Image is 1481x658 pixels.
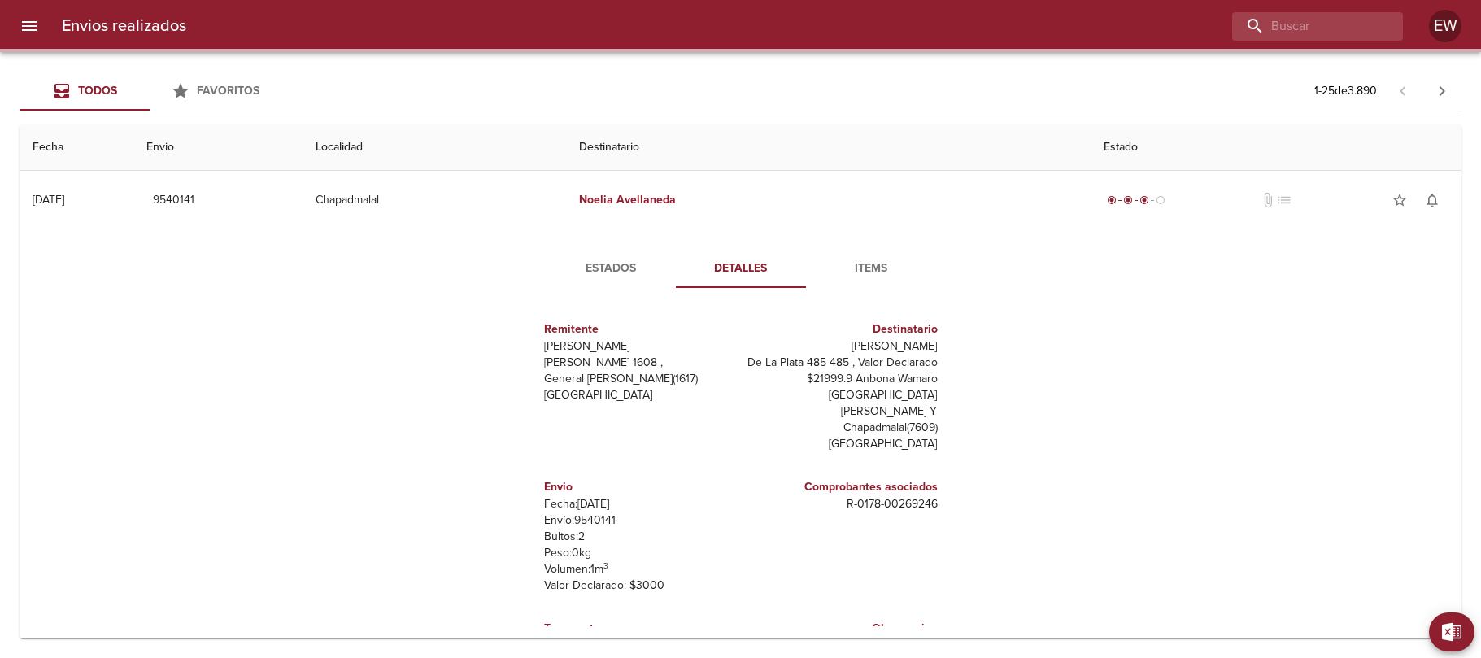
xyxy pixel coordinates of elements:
[153,190,194,211] span: 9540141
[544,545,734,561] p: Peso: 0 kg
[747,436,938,452] p: [GEOGRAPHIC_DATA]
[1232,12,1375,41] input: buscar
[1139,195,1149,205] span: radio_button_checked
[303,124,566,171] th: Localidad
[1314,83,1377,99] p: 1 - 25 de 3.890
[544,620,734,638] h6: Transporte
[566,124,1091,171] th: Destinatario
[747,496,938,512] p: R - 0178 - 00269246
[603,560,608,571] sup: 3
[544,320,734,338] h6: Remitente
[1276,192,1292,208] span: No tiene pedido asociado
[747,620,938,638] h6: Observacion
[20,124,133,171] th: Fecha
[544,387,734,403] p: [GEOGRAPHIC_DATA]
[33,193,64,207] div: [DATE]
[747,420,938,436] p: Chapadmalal ( 7609 )
[544,478,734,496] h6: Envio
[1383,82,1422,98] span: Pagina anterior
[616,193,676,207] em: Avellaneda
[544,561,734,577] p: Volumen: 1 m
[747,320,938,338] h6: Destinatario
[1429,10,1461,42] div: EW
[1383,184,1416,216] button: Agregar a favoritos
[1424,192,1440,208] span: notifications_none
[1416,184,1448,216] button: Activar notificaciones
[10,7,49,46] button: menu
[1392,192,1408,208] span: star_border
[747,478,938,496] h6: Comprobantes asociados
[747,338,938,355] p: [PERSON_NAME]
[62,13,186,39] h6: Envios realizados
[20,72,280,111] div: Tabs Envios
[544,355,734,371] p: [PERSON_NAME] 1608 ,
[544,338,734,355] p: [PERSON_NAME]
[544,371,734,387] p: General [PERSON_NAME] ( 1617 )
[546,249,936,288] div: Tabs detalle de guia
[1260,192,1276,208] span: No tiene documentos adjuntos
[78,84,117,98] span: Todos
[1123,195,1133,205] span: radio_button_checked
[544,529,734,545] p: Bultos: 2
[197,84,259,98] span: Favoritos
[1429,612,1474,651] button: Exportar Excel
[1429,10,1461,42] div: Abrir información de usuario
[1422,72,1461,111] span: Pagina siguiente
[747,355,938,420] p: De La Plata 485 485 , Valor Declarado $21999.9 Anbona Wamaro [GEOGRAPHIC_DATA][PERSON_NAME] Y
[579,193,613,207] em: Noelia
[1156,195,1165,205] span: radio_button_unchecked
[816,259,926,279] span: Items
[544,577,734,594] p: Valor Declarado: $ 3000
[303,171,566,229] td: Chapadmalal
[544,512,734,529] p: Envío: 9540141
[1091,124,1461,171] th: Estado
[544,496,734,512] p: Fecha: [DATE]
[1104,192,1169,208] div: En viaje
[146,185,201,216] button: 9540141
[686,259,796,279] span: Detalles
[1107,195,1117,205] span: radio_button_checked
[133,124,303,171] th: Envio
[555,259,666,279] span: Estados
